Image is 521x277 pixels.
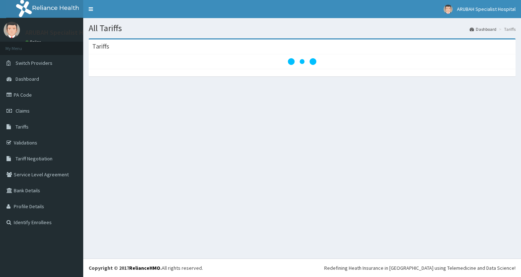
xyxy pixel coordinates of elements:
[16,155,52,162] span: Tariff Negotiation
[16,60,52,66] span: Switch Providers
[470,26,496,32] a: Dashboard
[92,43,109,50] h3: Tariffs
[89,24,516,33] h1: All Tariffs
[4,22,20,38] img: User Image
[457,6,516,12] span: ARUBAH Specialist Hospital
[25,29,103,36] p: ARUBAH Specialist Hospital
[16,123,29,130] span: Tariffs
[83,259,521,277] footer: All rights reserved.
[444,5,453,14] img: User Image
[324,264,516,272] div: Redefining Heath Insurance in [GEOGRAPHIC_DATA] using Telemedicine and Data Science!
[16,108,30,114] span: Claims
[288,47,317,76] svg: audio-loading
[129,265,160,271] a: RelianceHMO
[497,26,516,32] li: Tariffs
[89,265,162,271] strong: Copyright © 2017 .
[16,76,39,82] span: Dashboard
[25,39,43,45] a: Online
